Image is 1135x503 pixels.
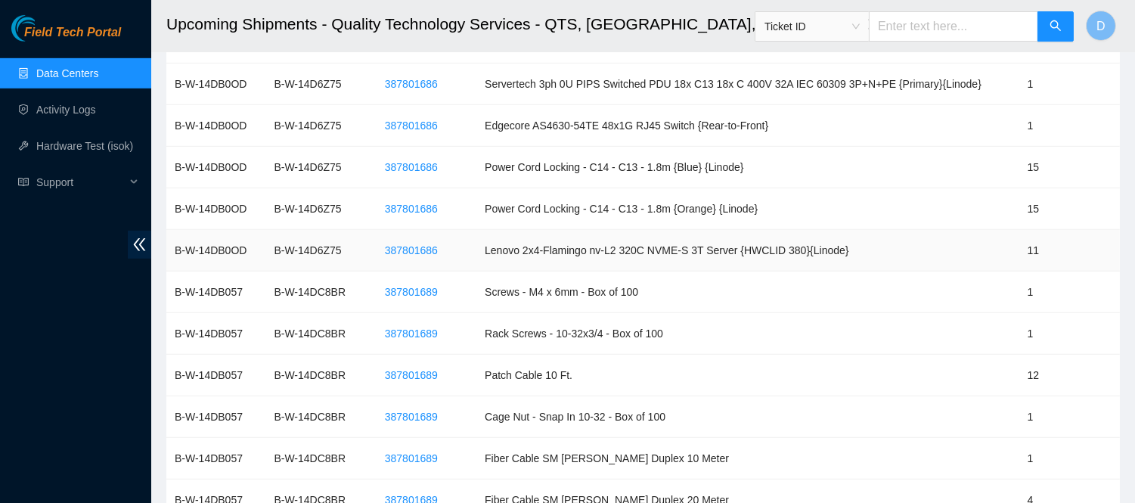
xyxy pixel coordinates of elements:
[476,230,1019,272] td: Lenovo 2x4-Flamingo nv-L2 320C NVME-S 3T Server {HWCLID 380}{Linode}
[373,446,450,470] button: 387801689
[385,200,438,217] span: 387801686
[1037,11,1074,42] button: search
[1019,272,1120,313] td: 1
[36,140,133,152] a: Hardware Test (isok)
[476,188,1019,230] td: Power Cord Locking - C14 - C13 - 1.8m {Orange} {Linode}
[18,177,29,188] span: read
[1019,438,1120,480] td: 1
[385,408,438,425] span: 387801689
[385,284,438,300] span: 387801689
[1050,20,1062,34] span: search
[373,155,450,179] button: 387801686
[166,230,265,272] td: B-W-14DB0OD
[385,450,438,467] span: 387801689
[11,27,121,47] a: Akamai TechnologiesField Tech Portal
[385,242,438,259] span: 387801686
[385,367,438,383] span: 387801689
[476,438,1019,480] td: Fiber Cable SM [PERSON_NAME] Duplex 10 Meter
[1019,147,1120,188] td: 15
[1019,64,1120,105] td: 1
[166,438,265,480] td: B-W-14DB057
[1019,396,1120,438] td: 1
[166,396,265,438] td: B-W-14DB057
[385,76,438,92] span: 387801686
[373,280,450,304] button: 387801689
[1019,313,1120,355] td: 1
[1096,17,1106,36] span: D
[1019,230,1120,272] td: 11
[265,64,364,105] td: B-W-14D6Z75
[1019,355,1120,396] td: 12
[265,272,364,313] td: B-W-14DC8BR
[265,147,364,188] td: B-W-14D6Z75
[373,197,450,221] button: 387801686
[764,15,860,38] span: Ticket ID
[476,355,1019,396] td: Patch Cable 10 Ft.
[385,117,438,134] span: 387801686
[166,272,265,313] td: B-W-14DB057
[373,72,450,96] button: 387801686
[373,113,450,138] button: 387801686
[265,105,364,147] td: B-W-14D6Z75
[265,355,364,396] td: B-W-14DC8BR
[869,11,1038,42] input: Enter text here...
[476,272,1019,313] td: Screws - M4 x 6mm - Box of 100
[1019,188,1120,230] td: 15
[385,325,438,342] span: 387801689
[166,147,265,188] td: B-W-14DB0OD
[476,313,1019,355] td: Rack Screws - 10-32x3/4 - Box of 100
[1086,11,1116,41] button: D
[373,321,450,346] button: 387801689
[166,105,265,147] td: B-W-14DB0OD
[265,438,364,480] td: B-W-14DC8BR
[265,396,364,438] td: B-W-14DC8BR
[1019,105,1120,147] td: 1
[36,167,126,197] span: Support
[24,26,121,40] span: Field Tech Portal
[166,313,265,355] td: B-W-14DB057
[265,230,364,272] td: B-W-14D6Z75
[265,313,364,355] td: B-W-14DC8BR
[128,231,151,259] span: double-left
[373,238,450,262] button: 387801686
[166,355,265,396] td: B-W-14DB057
[373,405,450,429] button: 387801689
[36,67,98,79] a: Data Centers
[373,363,450,387] button: 387801689
[166,188,265,230] td: B-W-14DB0OD
[385,159,438,175] span: 387801686
[166,64,265,105] td: B-W-14DB0OD
[476,147,1019,188] td: Power Cord Locking - C14 - C13 - 1.8m {Blue} {Linode}
[11,15,76,42] img: Akamai Technologies
[36,104,96,116] a: Activity Logs
[265,188,364,230] td: B-W-14D6Z75
[476,64,1019,105] td: Servertech 3ph 0U PIPS Switched PDU 18x C13 18x C 400V 32A IEC 60309 3P+N+PE {Primary}{Linode}
[476,396,1019,438] td: Cage Nut - Snap In 10-32 - Box of 100
[476,105,1019,147] td: Edgecore AS4630-54TE 48x1G RJ45 Switch {Rear-to-Front}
